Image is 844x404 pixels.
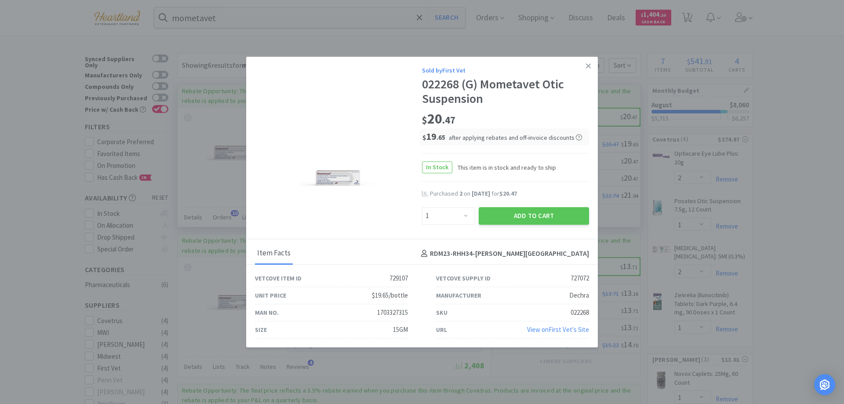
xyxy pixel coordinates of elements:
div: 727072 [571,273,589,284]
div: Sold by First Vet [422,66,589,75]
div: Vetcove Item ID [255,273,302,283]
div: Unit Price [255,291,286,300]
span: after applying rebates and off-invoice discounts [449,134,582,142]
span: $ [422,133,426,142]
span: 2 [459,189,462,197]
span: In Stock [422,162,452,173]
div: SKU [436,308,447,317]
div: 022268 [571,307,589,318]
span: 20 [422,110,455,127]
div: Size [255,325,267,335]
div: 15GM [393,324,408,335]
h4: RDM23-RHH34 - [PERSON_NAME][GEOGRAPHIC_DATA] [418,248,589,259]
div: Man No. [255,308,279,317]
div: Manufacturer [436,291,481,300]
div: Item Facts [255,243,293,265]
div: Vetcove Supply ID [436,273,491,283]
div: Dechra [569,290,589,301]
span: This item is in stock and ready to ship [452,163,556,172]
span: $20.47 [499,189,517,197]
div: Purchased on for [430,189,589,198]
div: 729107 [389,273,408,284]
div: URL [436,325,447,335]
div: 1703327315 [377,307,408,318]
button: Add to Cart [479,207,589,225]
span: $ [422,114,427,126]
span: 19 [422,130,445,142]
span: . 65 [437,133,445,142]
img: fab85ef4ce78437c8c9d50c07e0a24d4_727072.jpeg [281,88,396,202]
a: View onFirst Vet's Site [527,325,589,334]
div: 022268 (G) Mometavet Otic Suspension [422,77,589,106]
div: $19.65/bottle [372,290,408,301]
span: [DATE] [472,189,490,197]
div: Open Intercom Messenger [814,374,835,395]
span: . 47 [442,114,455,126]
